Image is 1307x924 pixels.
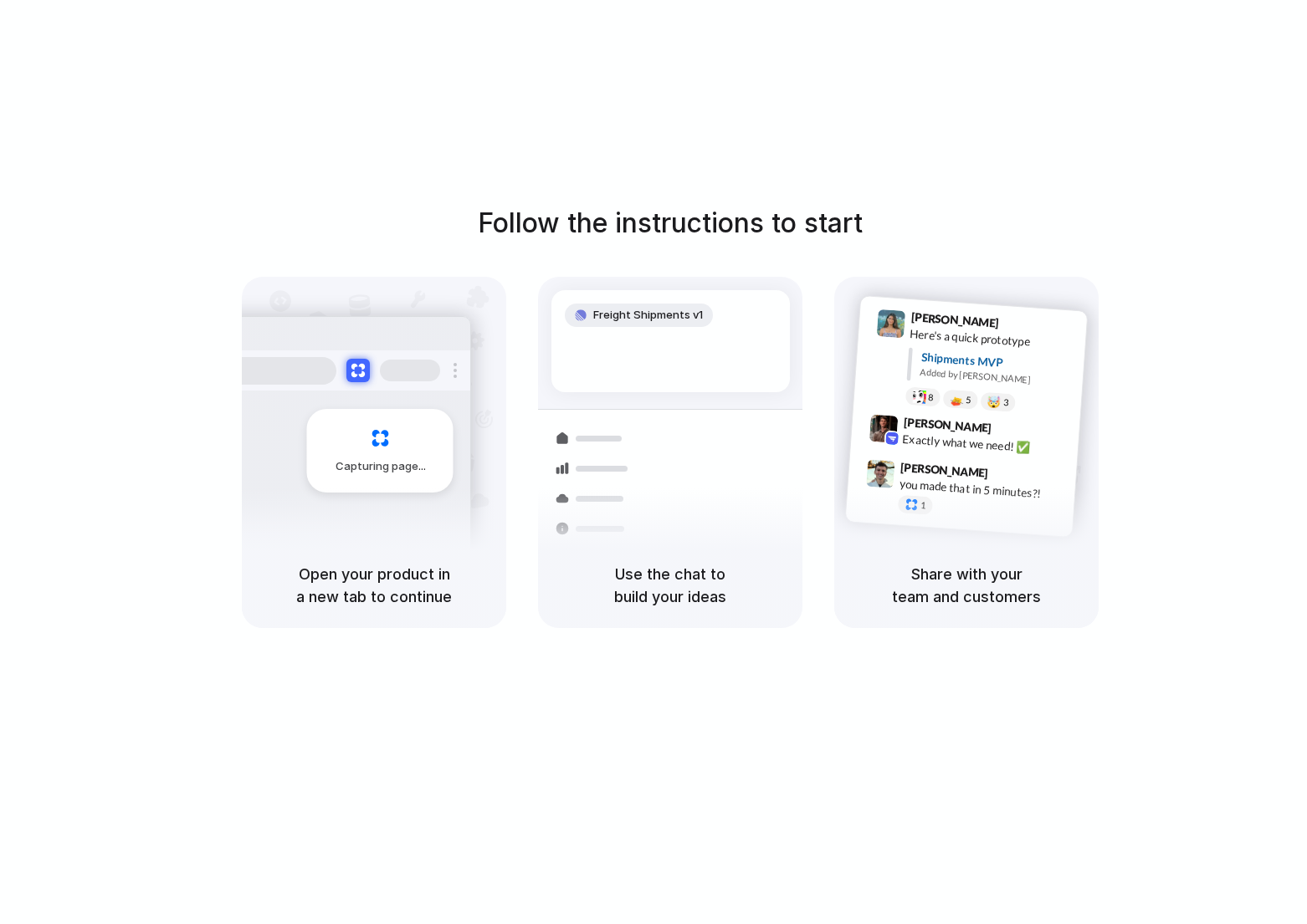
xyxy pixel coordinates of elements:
span: Capturing page [336,458,428,475]
span: [PERSON_NAME] [900,458,989,482]
span: 1 [920,501,926,510]
span: [PERSON_NAME] [903,413,992,437]
span: [PERSON_NAME] [910,308,999,332]
h1: Follow the instructions to start [478,203,863,243]
h5: Share with your team and customers [854,563,1079,608]
div: Exactly what we need! ✅ [902,431,1069,459]
span: 9:47 AM [993,466,1028,486]
span: 5 [966,396,971,405]
span: Freight Shipments v1 [593,307,703,324]
span: 8 [928,393,934,402]
h5: Use the chat to build your ideas [558,563,782,608]
div: you made that in 5 minutes?! [899,475,1066,503]
div: Added by [PERSON_NAME] [920,365,1074,390]
h5: Open your product in a new tab to continue [262,563,486,608]
span: 9:42 AM [997,421,1031,442]
span: 3 [1003,398,1009,407]
div: Shipments MVP [920,349,1075,376]
div: Here's a quick prototype [910,325,1077,354]
div: 🤯 [987,396,1002,408]
span: 9:41 AM [1004,316,1038,336]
